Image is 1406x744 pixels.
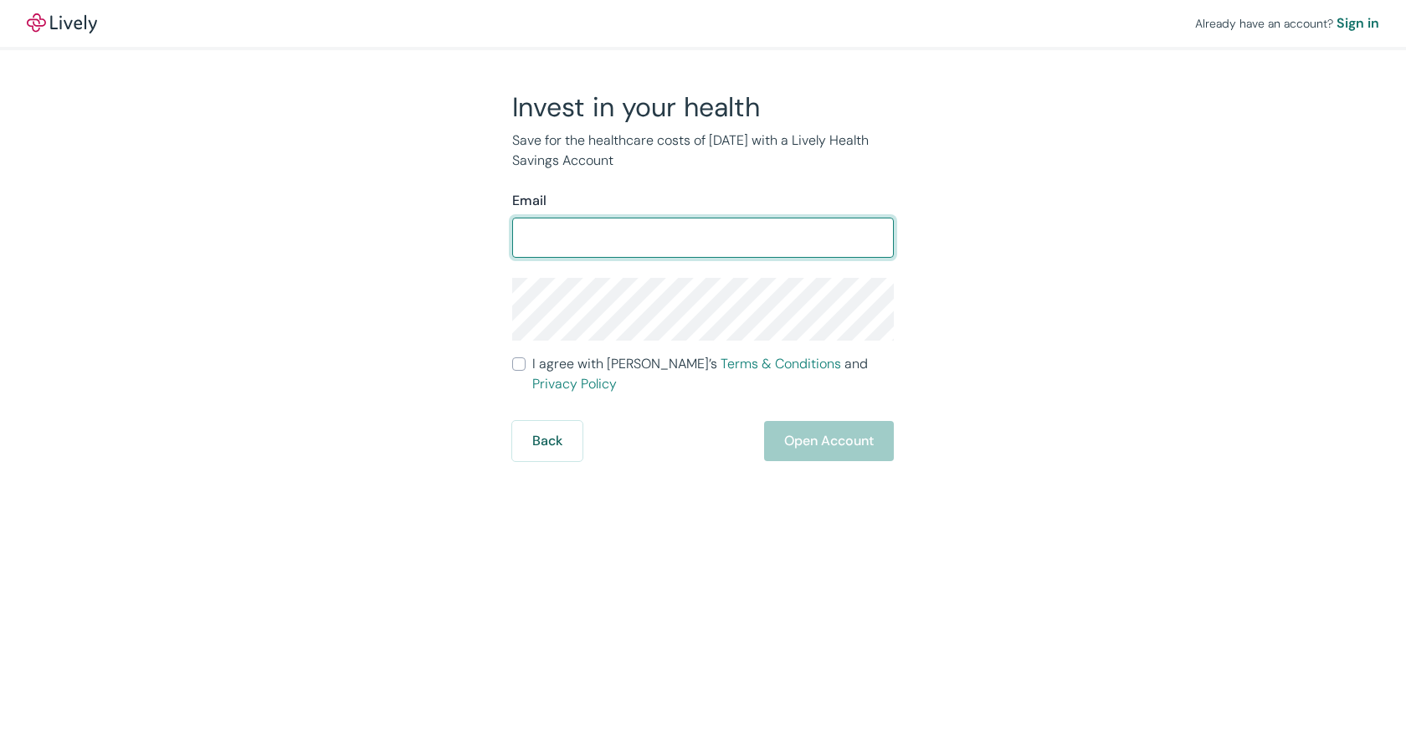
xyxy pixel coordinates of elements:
label: Email [512,191,546,211]
button: Back [512,421,582,461]
span: I agree with [PERSON_NAME]’s and [532,354,894,394]
div: Already have an account? [1195,13,1379,33]
a: Privacy Policy [532,375,617,393]
a: Terms & Conditions [721,355,841,372]
a: Sign in [1337,13,1379,33]
img: Lively [27,13,97,33]
h2: Invest in your health [512,90,894,124]
a: LivelyLively [27,13,97,33]
p: Save for the healthcare costs of [DATE] with a Lively Health Savings Account [512,131,894,171]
